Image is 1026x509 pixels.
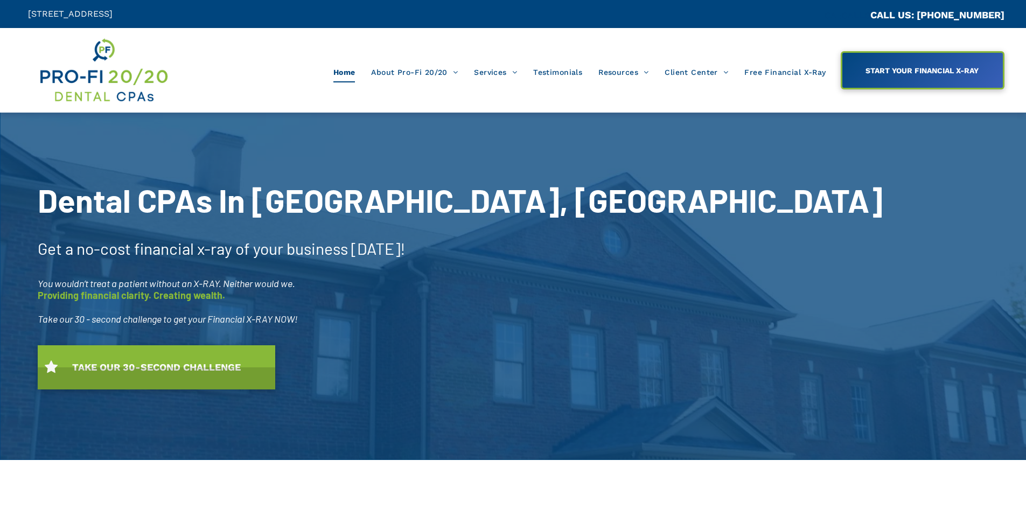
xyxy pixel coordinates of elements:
[235,239,406,258] span: of your business [DATE]!
[68,356,245,378] span: TAKE OUR 30-SECOND CHALLENGE
[325,62,364,82] a: Home
[38,313,298,325] span: Take our 30 - second challenge to get your Financial X-RAY NOW!
[525,62,590,82] a: Testimonials
[466,62,525,82] a: Services
[38,36,169,104] img: Get Dental CPA Consulting, Bookkeeping, & Bank Loans
[38,180,883,219] span: Dental CPAs In [GEOGRAPHIC_DATA], [GEOGRAPHIC_DATA]
[363,62,466,82] a: About Pro-Fi 20/20
[38,277,295,289] span: You wouldn’t treat a patient without an X-RAY. Neither would we.
[76,239,232,258] span: no-cost financial x-ray
[841,51,1004,89] a: START YOUR FINANCIAL X-RAY
[38,289,225,301] span: Providing financial clarity. Creating wealth.
[736,62,834,82] a: Free Financial X-Ray
[657,62,736,82] a: Client Center
[28,9,113,19] span: [STREET_ADDRESS]
[38,239,73,258] span: Get a
[38,345,275,389] a: TAKE OUR 30-SECOND CHALLENGE
[590,62,657,82] a: Resources
[825,10,870,20] span: CA::CALLC
[862,61,982,80] span: START YOUR FINANCIAL X-RAY
[870,9,1004,20] a: CALL US: [PHONE_NUMBER]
